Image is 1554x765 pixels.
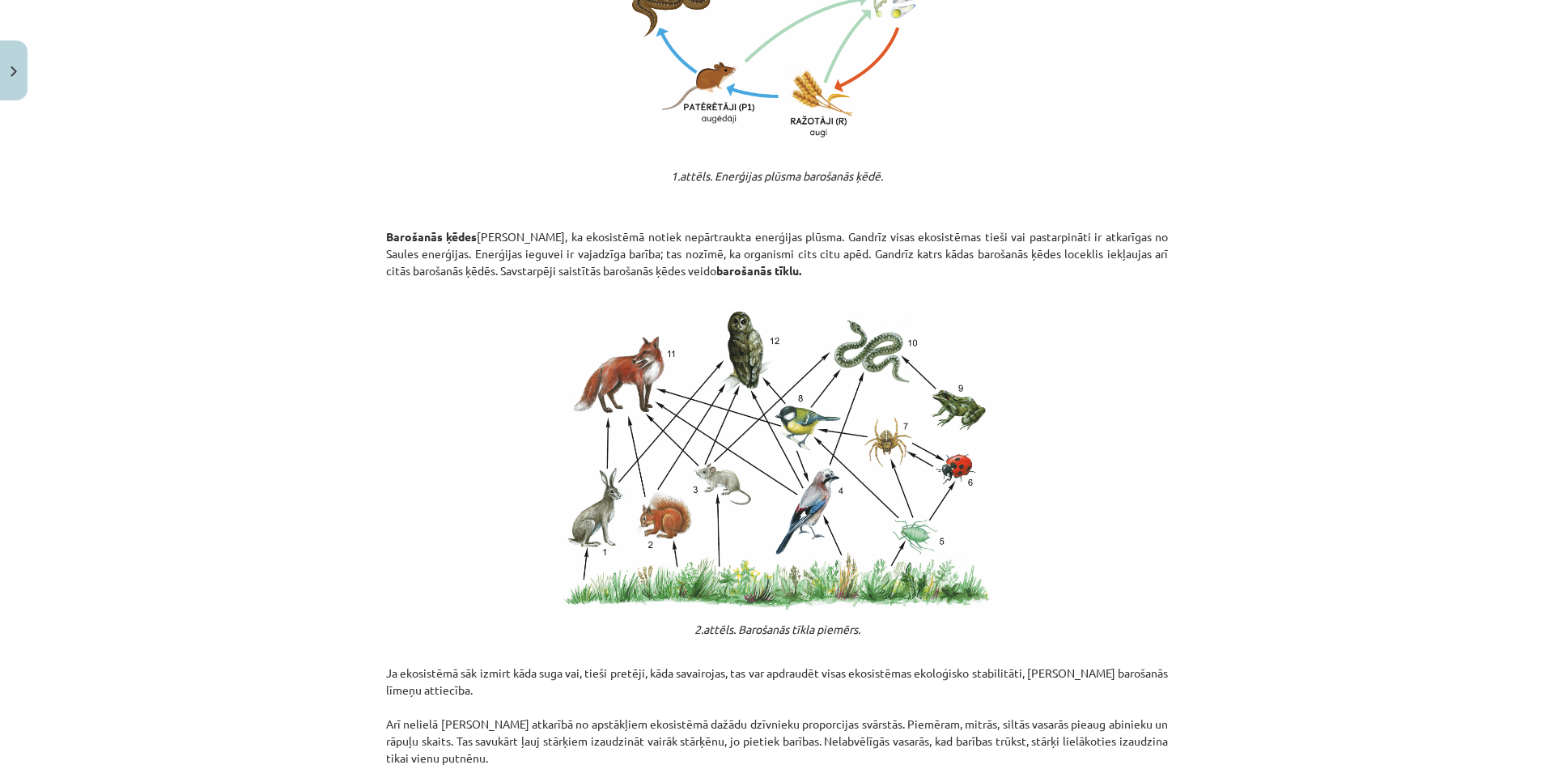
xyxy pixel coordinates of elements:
[11,66,17,77] img: icon-close-lesson-0947bae3869378f0d4975bcd49f059093ad1ed9edebbc8119c70593378902aed.svg
[386,229,477,244] strong: Barošanās ķēdes
[386,228,1168,296] p: [PERSON_NAME], ka ekosistēmā notiek nepārtraukta enerģijas plūsma. Gandrīz visas ekosistēmas tieš...
[694,622,860,636] em: 2.attēls. Barošanās tīkla piemērs.
[716,263,801,278] strong: barošanās tīklu.
[671,168,883,183] em: 1.attēls. Enerģijas plūsma barošanās ķēdē.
